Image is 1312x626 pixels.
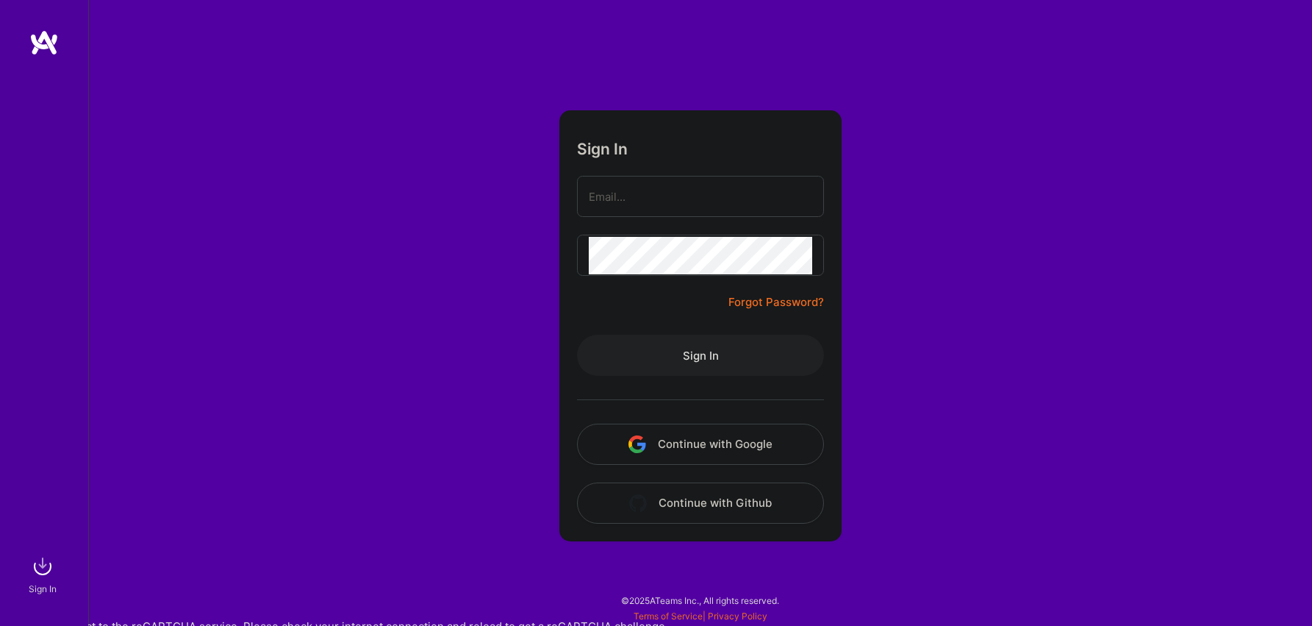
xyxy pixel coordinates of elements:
span: | [634,611,767,622]
div: Sign In [29,581,57,597]
a: sign inSign In [31,552,57,597]
a: Forgot Password? [728,294,824,311]
input: Email... [589,178,812,216]
button: Continue with Google [577,424,824,465]
h3: Sign In [577,140,628,158]
img: icon [629,494,647,512]
a: Terms of Service [634,611,703,622]
img: icon [628,435,646,453]
a: Privacy Policy [708,611,767,622]
button: Continue with Github [577,483,824,524]
img: sign in [28,552,57,581]
div: © 2025 ATeams Inc., All rights reserved. [88,582,1312,619]
img: logo [29,29,59,56]
button: Sign In [577,335,824,376]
